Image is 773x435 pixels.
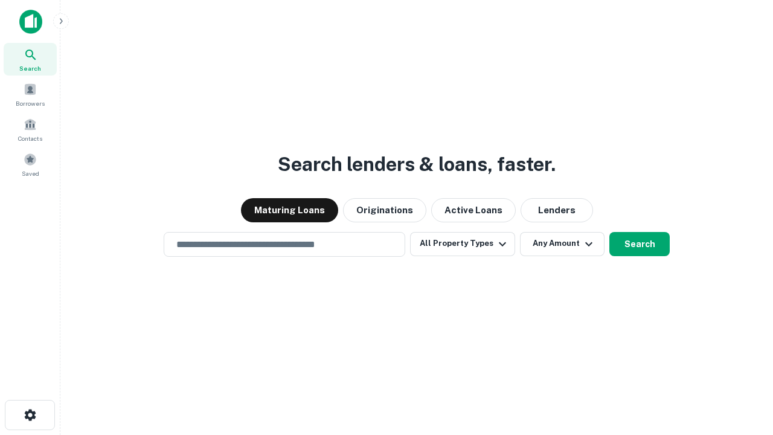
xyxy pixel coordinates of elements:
[520,232,605,256] button: Any Amount
[609,232,670,256] button: Search
[4,113,57,146] a: Contacts
[22,169,39,178] span: Saved
[4,148,57,181] a: Saved
[241,198,338,222] button: Maturing Loans
[19,63,41,73] span: Search
[521,198,593,222] button: Lenders
[713,338,773,396] iframe: Chat Widget
[4,78,57,111] a: Borrowers
[18,134,42,143] span: Contacts
[343,198,426,222] button: Originations
[278,150,556,179] h3: Search lenders & loans, faster.
[19,10,42,34] img: capitalize-icon.png
[16,98,45,108] span: Borrowers
[431,198,516,222] button: Active Loans
[410,232,515,256] button: All Property Types
[4,43,57,76] a: Search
